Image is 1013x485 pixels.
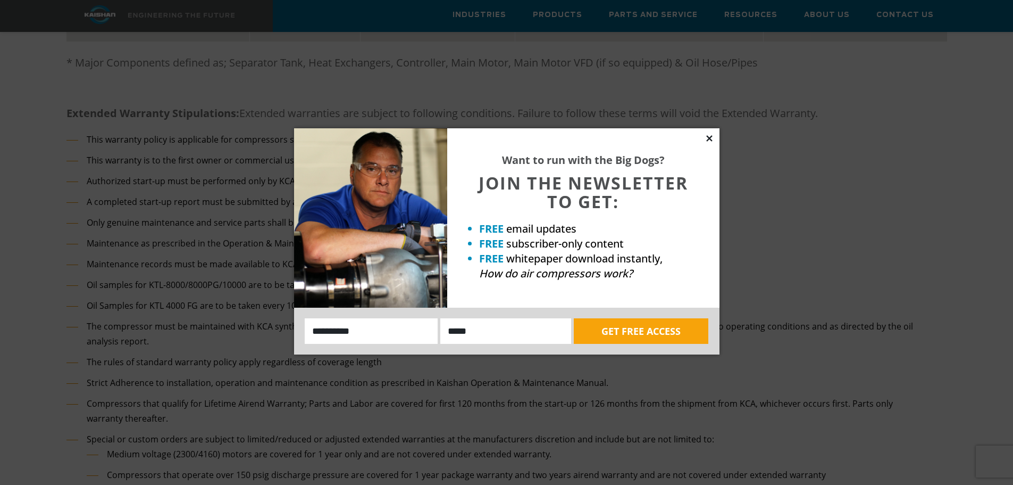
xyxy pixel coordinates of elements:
span: email updates [506,221,576,236]
span: JOIN THE NEWSLETTER TO GET: [479,171,688,213]
span: subscriber-only content [506,236,624,251]
strong: FREE [479,236,504,251]
button: Close [705,134,714,143]
button: GET FREE ACCESS [574,318,708,344]
strong: FREE [479,221,504,236]
span: whitepaper download instantly, [506,251,663,266]
input: Name: [305,318,438,344]
strong: Want to run with the Big Dogs? [502,153,665,167]
strong: FREE [479,251,504,266]
input: Email [440,318,571,344]
em: How do air compressors work? [479,266,633,281]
